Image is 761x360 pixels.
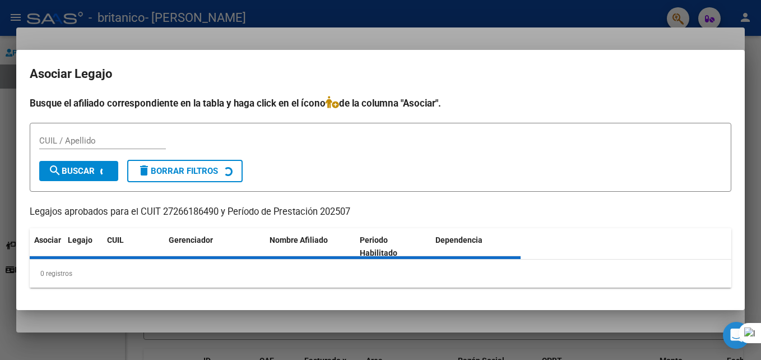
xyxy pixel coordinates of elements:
button: Borrar Filtros [127,160,243,182]
span: Legajo [68,236,92,244]
button: Buscar [39,161,118,181]
datatable-header-cell: Legajo [63,228,103,265]
span: Periodo Habilitado [360,236,397,257]
datatable-header-cell: CUIL [103,228,164,265]
datatable-header-cell: Periodo Habilitado [355,228,431,265]
h2: Asociar Legajo [30,63,731,85]
span: CUIL [107,236,124,244]
p: Legajos aprobados para el CUIT 27266186490 y Período de Prestación 202507 [30,205,731,219]
datatable-header-cell: Asociar [30,228,63,265]
div: 0 registros [30,260,731,288]
span: Gerenciador [169,236,213,244]
span: Asociar [34,236,61,244]
h4: Busque el afiliado correspondiente en la tabla y haga click en el ícono de la columna "Asociar". [30,96,731,110]
span: Nombre Afiliado [270,236,328,244]
div: Open Intercom Messenger [723,322,750,349]
span: Borrar Filtros [137,166,218,176]
span: Buscar [48,166,95,176]
mat-icon: delete [137,164,151,177]
mat-icon: search [48,164,62,177]
datatable-header-cell: Dependencia [431,228,521,265]
span: Dependencia [435,236,482,244]
datatable-header-cell: Gerenciador [164,228,265,265]
datatable-header-cell: Nombre Afiliado [265,228,355,265]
